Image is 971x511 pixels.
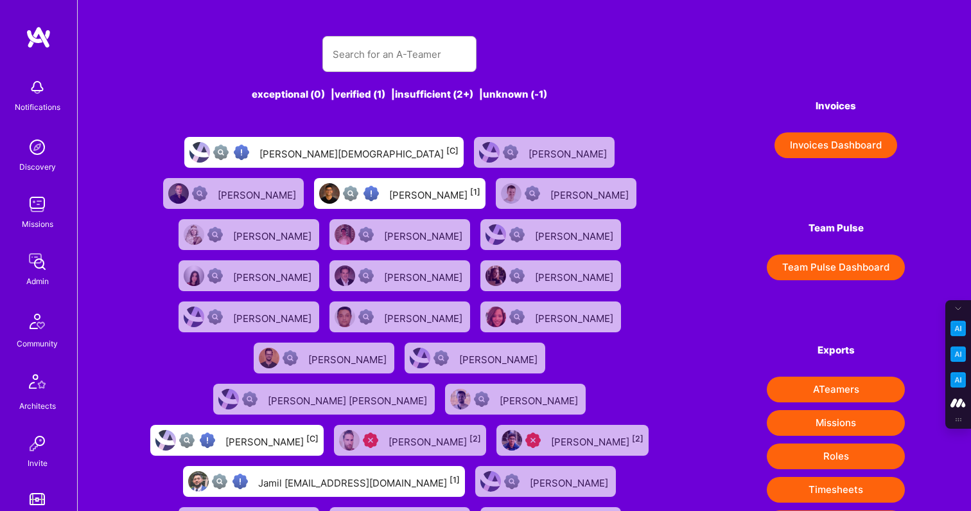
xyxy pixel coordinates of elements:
img: Not Scrubbed [192,186,207,201]
div: Notifications [15,100,60,114]
div: [PERSON_NAME] [218,185,299,202]
img: Not Scrubbed [207,268,223,283]
img: Not Scrubbed [509,268,525,283]
a: User AvatarNot Scrubbed[PERSON_NAME] [173,296,324,337]
a: User AvatarNot Scrubbed[PERSON_NAME] [470,461,621,502]
a: User AvatarNot Scrubbed[PERSON_NAME] [399,337,550,379]
img: User Avatar [188,471,209,492]
a: User AvatarNot Scrubbed[PERSON_NAME] [469,132,620,173]
img: User Avatar [450,389,471,409]
img: Architects [22,368,53,399]
div: [PERSON_NAME] [389,185,480,202]
img: Not Scrubbed [474,391,489,407]
div: [PERSON_NAME] [308,350,389,366]
a: User AvatarNot fully vettedHigh Potential User[PERSON_NAME][1] [309,173,491,214]
img: User Avatar [479,142,500,163]
img: Not Scrubbed [509,309,525,325]
h4: Exports [767,345,905,356]
img: Not Scrubbed [207,309,223,325]
div: [PERSON_NAME] [233,267,314,284]
div: Jamil [EMAIL_ADDRESS][DOMAIN_NAME] [258,473,460,490]
img: Not Scrubbed [358,227,374,242]
button: Invoices Dashboard [774,132,897,158]
div: [PERSON_NAME] [233,309,314,325]
a: User AvatarUnqualified[PERSON_NAME][2] [491,420,654,461]
sup: [1] [470,187,480,197]
img: User Avatar [218,389,239,409]
div: Architects [19,399,56,413]
a: User AvatarNot Scrubbed[PERSON_NAME] [249,337,399,379]
div: Community [17,337,58,350]
img: User Avatar [485,224,506,245]
a: User AvatarNot Scrubbed[PERSON_NAME] [324,214,475,255]
a: User AvatarNot Scrubbed[PERSON_NAME] [173,214,324,255]
a: User AvatarNot Scrubbed[PERSON_NAME] [440,379,591,420]
img: admin teamwork [24,249,50,274]
a: User AvatarNot Scrubbed[PERSON_NAME] [173,255,324,296]
a: User AvatarNot Scrubbed[PERSON_NAME] [475,214,626,255]
img: High Potential User [363,186,379,201]
div: [PERSON_NAME] [535,226,616,243]
a: User AvatarNot Scrubbed[PERSON_NAME] [475,296,626,337]
img: Not Scrubbed [509,227,525,242]
img: User Avatar [502,430,522,451]
img: Key Point Extractor icon [950,321,966,336]
img: Not fully vetted [213,145,229,160]
h4: Invoices [767,100,905,112]
sup: [2] [632,434,643,444]
img: Not Scrubbed [525,186,540,201]
img: Not Scrubbed [358,268,374,283]
img: User Avatar [485,265,506,286]
img: User Avatar [189,142,210,163]
div: [PERSON_NAME] [535,309,616,325]
input: Search for an A-Teamer [333,38,466,71]
img: Not Scrubbed [283,350,298,366]
div: Invite [28,456,48,470]
a: Invoices Dashboard [767,132,905,158]
img: Not Scrubbed [242,391,258,407]
div: [PERSON_NAME] [500,391,581,408]
div: [PERSON_NAME] [459,350,540,366]
button: ATeamers [767,377,905,402]
a: User AvatarNot Scrubbed[PERSON_NAME] [324,296,475,337]
img: User Avatar [480,471,501,492]
img: discovery [24,134,50,160]
a: User AvatarNot fully vettedHigh Potential User[PERSON_NAME][DEMOGRAPHIC_DATA][C] [179,132,469,173]
div: [PERSON_NAME] [535,267,616,284]
img: User Avatar [259,348,279,368]
img: High Potential User [232,474,248,489]
img: bell [24,75,50,100]
sup: [C] [306,434,319,444]
img: teamwork [24,192,50,217]
img: User Avatar [184,265,204,286]
div: [PERSON_NAME] [530,473,611,490]
h4: Team Pulse [767,222,905,234]
img: Unqualified [363,433,378,448]
img: logo [26,26,51,49]
img: Unqualified [525,433,541,448]
img: User Avatar [184,224,204,245]
a: User AvatarUnqualified[PERSON_NAME][2] [329,420,491,461]
img: User Avatar [335,265,355,286]
sup: [C] [446,146,459,156]
img: Not Scrubbed [207,227,223,242]
div: [PERSON_NAME] [225,432,319,449]
div: Missions [22,217,53,231]
div: [PERSON_NAME] [384,226,465,243]
a: User AvatarNot fully vettedHigh Potential UserJamil [EMAIL_ADDRESS][DOMAIN_NAME][1] [178,461,470,502]
img: Invite [24,431,50,456]
a: User AvatarNot Scrubbed[PERSON_NAME] [491,173,642,214]
a: User AvatarNot Scrubbed[PERSON_NAME] [PERSON_NAME] [208,379,440,420]
sup: [2] [469,434,481,444]
div: [PERSON_NAME] [550,185,631,202]
img: User Avatar [335,224,355,245]
div: [PERSON_NAME] [PERSON_NAME] [268,391,430,408]
div: [PERSON_NAME] [233,226,314,243]
div: [PERSON_NAME] [551,432,643,449]
a: Team Pulse Dashboard [767,255,905,280]
button: Timesheets [767,477,905,503]
img: Not fully vetted [212,474,227,489]
img: High Potential User [200,433,215,448]
img: User Avatar [501,183,521,204]
div: Admin [26,274,49,288]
